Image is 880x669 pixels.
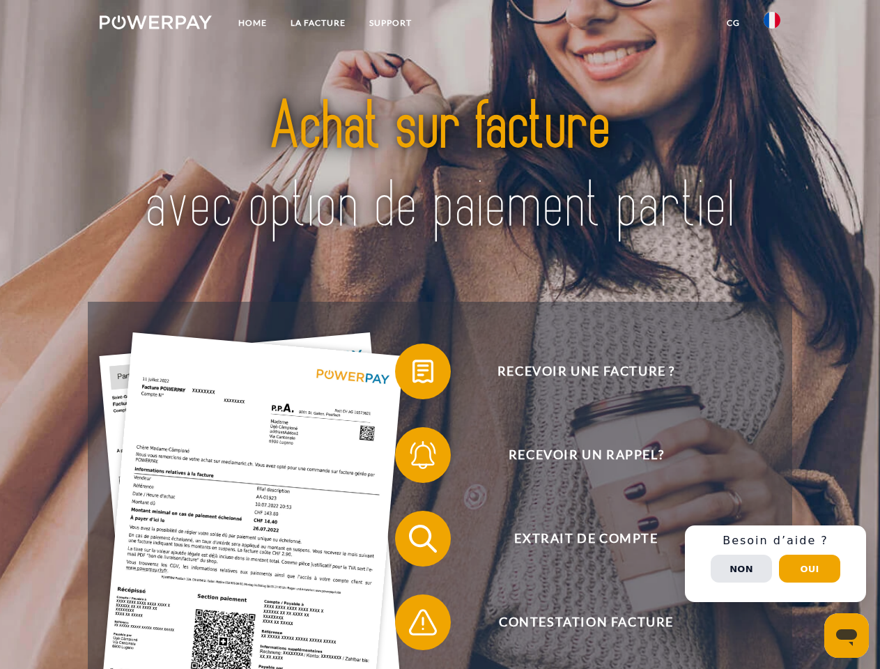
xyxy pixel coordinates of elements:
img: logo-powerpay-white.svg [100,15,212,29]
img: fr [764,12,780,29]
img: title-powerpay_fr.svg [133,67,747,267]
button: Extrait de compte [395,511,757,567]
span: Contestation Facture [415,594,757,650]
button: Contestation Facture [395,594,757,650]
span: Recevoir un rappel? [415,427,757,483]
img: qb_bill.svg [406,354,440,389]
img: qb_search.svg [406,521,440,556]
img: qb_bell.svg [406,438,440,472]
h3: Besoin d’aide ? [693,534,858,548]
span: Extrait de compte [415,511,757,567]
span: Recevoir une facture ? [415,344,757,399]
a: LA FACTURE [279,10,357,36]
a: Support [357,10,424,36]
img: qb_warning.svg [406,605,440,640]
button: Recevoir un rappel? [395,427,757,483]
a: Home [226,10,279,36]
div: Schnellhilfe [685,525,866,602]
iframe: Bouton de lancement de la fenêtre de messagerie [824,613,869,658]
button: Recevoir une facture ? [395,344,757,399]
button: Oui [779,555,840,583]
a: CG [715,10,752,36]
button: Non [711,555,772,583]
